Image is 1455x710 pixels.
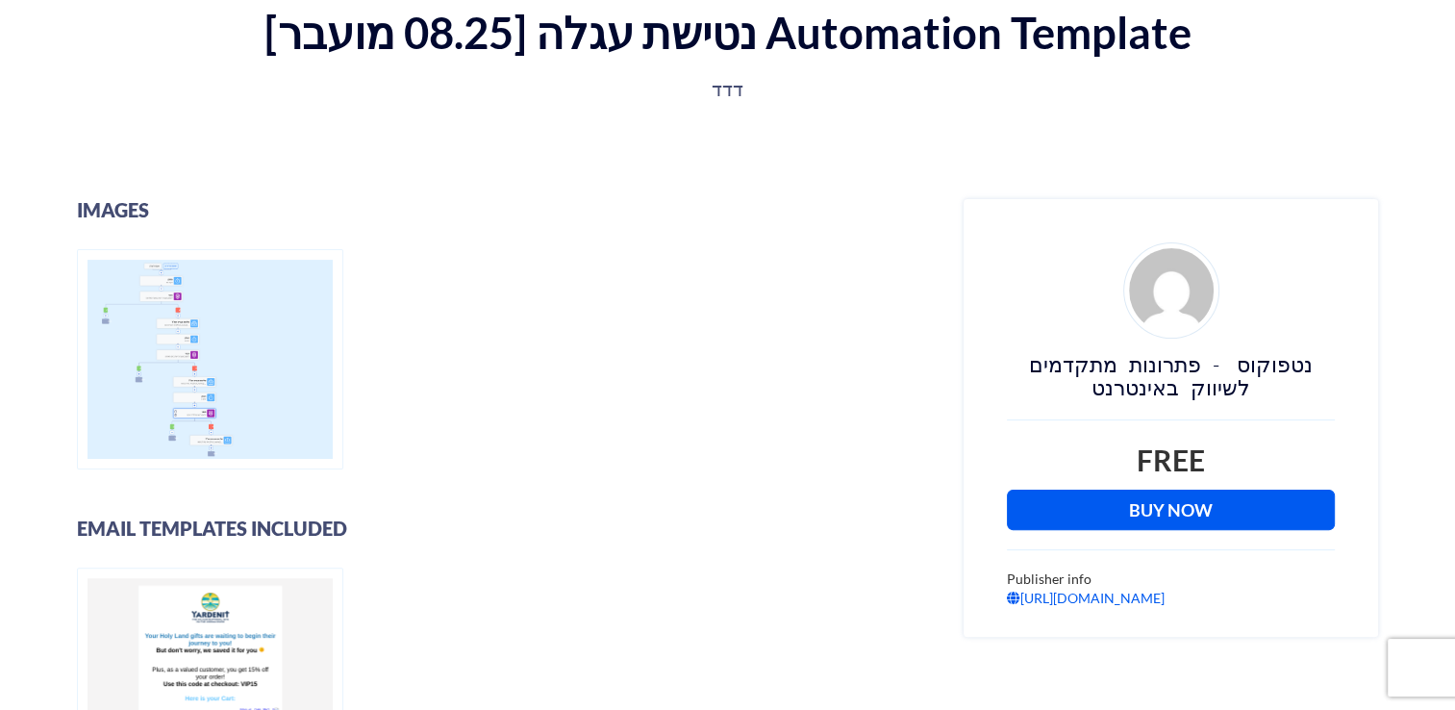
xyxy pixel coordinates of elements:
[77,518,935,539] h3: Email Templates Included
[1123,242,1219,339] img: d4fe36f24926ae2e6254bfc5557d6d03
[19,9,1436,57] h1: נטישת עגלה [08.25 מועבר] Automation Template
[77,199,935,220] h3: images
[161,76,1293,103] p: דדד
[1007,571,1091,587] span: Publisher info
[1007,440,1335,481] div: Free
[1007,590,1165,606] a: [URL][DOMAIN_NAME]
[1007,490,1335,530] a: Buy Now
[1007,353,1335,399] h3: נטפוקוס - פתרונות מתקדמים לשיווק באינטרנט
